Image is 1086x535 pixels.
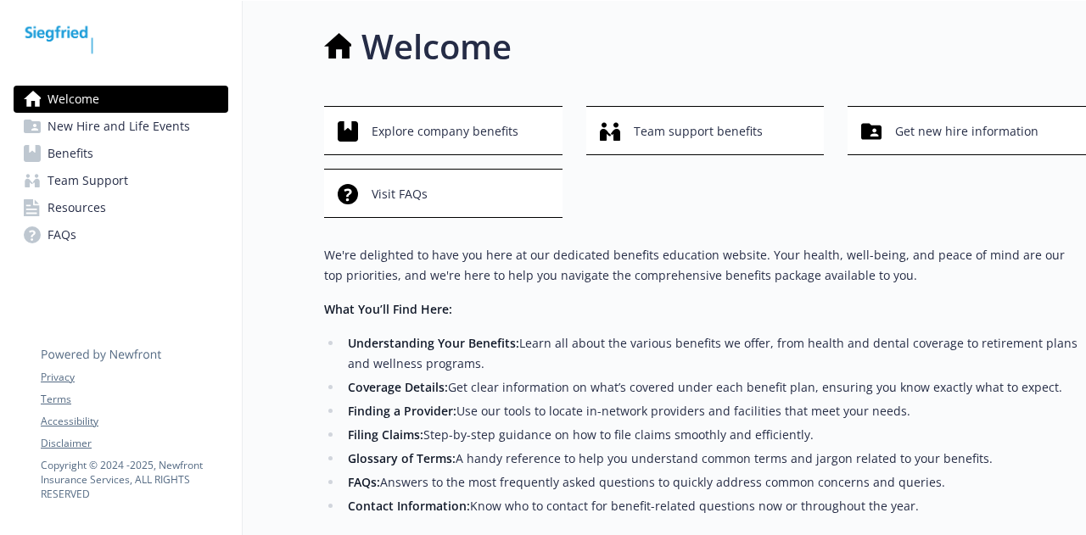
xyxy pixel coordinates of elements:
[48,113,190,140] span: New Hire and Life Events
[586,106,825,155] button: Team support benefits
[14,221,228,248] a: FAQs
[372,115,518,148] span: Explore company benefits
[343,333,1086,374] li: Learn all about the various benefits we offer, from health and dental coverage to retirement plan...
[324,169,563,218] button: Visit FAQs
[348,474,380,490] strong: FAQs:
[48,221,76,248] span: FAQs
[343,425,1086,445] li: Step-by-step guidance on how to file claims smoothly and efficiently.
[14,167,228,194] a: Team Support
[343,472,1086,493] li: Answers to the most frequently asked questions to quickly address common concerns and queries.
[14,86,228,113] a: Welcome
[343,449,1086,469] li: A handy reference to help you understand common terms and jargon related to your benefits.
[348,403,456,419] strong: Finding a Provider:
[48,167,128,194] span: Team Support
[48,140,93,167] span: Benefits
[343,377,1086,398] li: Get clear information on what’s covered under each benefit plan, ensuring you know exactly what t...
[324,245,1086,286] p: We're delighted to have you here at our dedicated benefits education website. Your health, well-b...
[343,401,1086,421] li: Use our tools to locate in-network providers and facilities that meet your needs.
[348,426,423,443] strong: Filing Claims:
[895,115,1038,148] span: Get new hire information
[348,450,456,466] strong: Glossary of Terms:
[41,414,227,429] a: Accessibility
[48,86,99,113] span: Welcome
[41,392,227,407] a: Terms
[348,498,470,514] strong: Contact Information:
[372,178,428,210] span: Visit FAQs
[348,335,519,351] strong: Understanding Your Benefits:
[14,194,228,221] a: Resources
[324,301,452,317] strong: What You’ll Find Here:
[348,379,448,395] strong: Coverage Details:
[343,496,1086,516] li: Know who to contact for benefit-related questions now or throughout the year.
[14,140,228,167] a: Benefits
[14,113,228,140] a: New Hire and Life Events
[361,21,512,72] h1: Welcome
[41,458,227,501] p: Copyright © 2024 - 2025 , Newfront Insurance Services, ALL RIGHTS RESERVED
[41,436,227,451] a: Disclaimer
[634,115,763,148] span: Team support benefits
[48,194,106,221] span: Resources
[324,106,563,155] button: Explore company benefits
[848,106,1086,155] button: Get new hire information
[41,370,227,385] a: Privacy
